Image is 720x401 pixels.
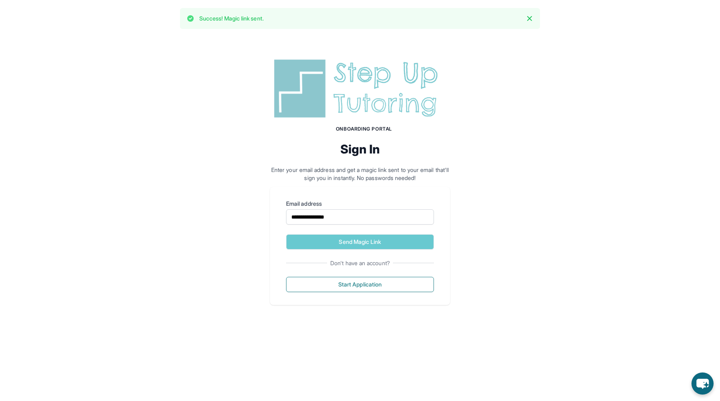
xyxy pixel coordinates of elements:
[199,14,264,23] p: Success! Magic link sent.
[691,372,714,395] button: chat-button
[270,56,450,121] img: Step Up Tutoring horizontal logo
[286,277,434,292] button: Start Application
[270,166,450,182] p: Enter your email address and get a magic link sent to your email that'll sign you in instantly. N...
[278,126,450,132] h1: Onboarding Portal
[286,200,434,208] label: Email address
[270,142,450,156] h2: Sign In
[327,259,393,267] span: Don't have an account?
[286,234,434,250] button: Send Magic Link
